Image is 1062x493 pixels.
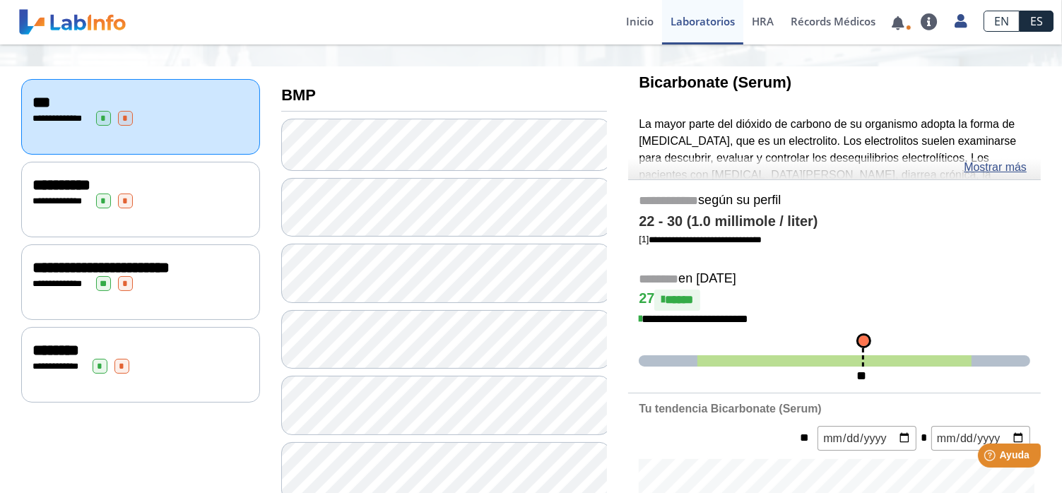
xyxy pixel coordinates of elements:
iframe: Help widget launcher [936,438,1046,477]
b: Tu tendencia Bicarbonate (Serum) [639,403,822,415]
b: Bicarbonate (Serum) [639,73,791,91]
input: mm/dd/yyyy [931,426,1030,451]
h5: en [DATE] [639,271,1030,287]
b: BMP [281,86,316,104]
a: [1] [639,234,762,244]
h4: 22 - 30 (1.0 millimole / liter) [639,213,1030,230]
a: EN [984,11,1020,32]
input: mm/dd/yyyy [818,426,916,451]
h4: 27 [639,290,1030,311]
p: La mayor parte del dióxido de carbono de su organismo adopta la forma de [MEDICAL_DATA], que es u... [639,116,1030,234]
h5: según su perfil [639,193,1030,209]
a: ES [1020,11,1054,32]
a: Mostrar más [964,159,1027,176]
span: HRA [752,14,774,28]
